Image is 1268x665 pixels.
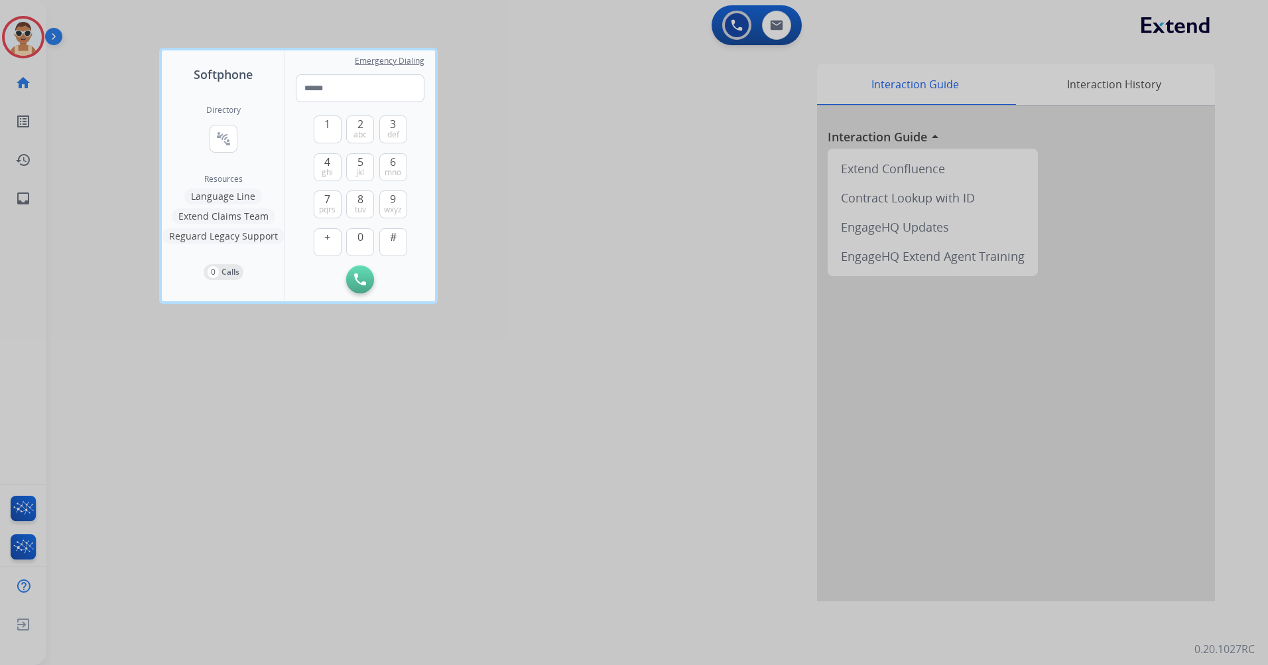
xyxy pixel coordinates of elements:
span: 6 [390,154,396,170]
span: 4 [324,154,330,170]
span: 8 [357,191,363,207]
button: 0Calls [204,264,243,280]
span: 9 [390,191,396,207]
span: tuv [355,204,366,215]
span: abc [353,129,367,140]
span: 0 [357,229,363,245]
span: Emergency Dialing [355,56,424,66]
span: ghi [322,167,333,178]
button: 8tuv [346,190,374,218]
button: 0 [346,228,374,256]
button: 2abc [346,115,374,143]
button: 6mno [379,153,407,181]
button: # [379,228,407,256]
span: Softphone [194,65,253,84]
button: Reguard Legacy Support [162,228,285,244]
button: Language Line [184,188,262,204]
button: + [314,228,342,256]
button: 4ghi [314,153,342,181]
p: 0 [208,266,219,278]
span: def [387,129,399,140]
button: Extend Claims Team [172,208,275,224]
button: 9wxyz [379,190,407,218]
button: 3def [379,115,407,143]
img: call-button [354,273,366,285]
span: 3 [390,116,396,132]
h2: Directory [206,105,241,115]
span: wxyz [384,204,402,215]
span: mno [385,167,401,178]
span: Resources [204,174,243,185]
button: 5jkl [346,153,374,181]
button: 1 [314,115,342,143]
span: 2 [357,116,363,132]
span: 5 [357,154,363,170]
span: 1 [324,116,330,132]
p: 0.20.1027RC [1194,641,1255,657]
span: # [390,229,397,245]
p: Calls [222,266,239,278]
mat-icon: connect_without_contact [216,131,231,147]
span: pqrs [319,204,336,215]
span: 7 [324,191,330,207]
span: jkl [356,167,364,178]
button: 7pqrs [314,190,342,218]
span: + [324,229,330,245]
